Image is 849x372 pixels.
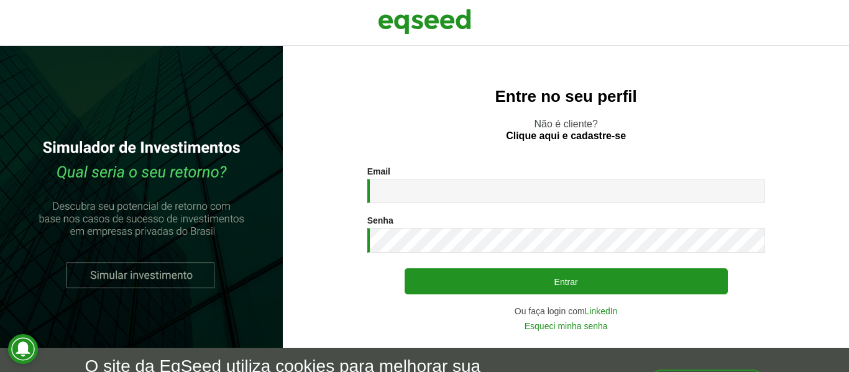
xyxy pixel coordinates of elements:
[585,307,618,315] a: LinkedIn
[506,131,626,141] a: Clique aqui e cadastre-se
[525,322,608,330] a: Esqueci minha senha
[367,216,393,225] label: Senha
[405,268,728,294] button: Entrar
[367,167,390,176] label: Email
[308,88,824,106] h2: Entre no seu perfil
[367,307,765,315] div: Ou faça login com
[378,6,471,37] img: EqSeed Logo
[308,118,824,142] p: Não é cliente?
